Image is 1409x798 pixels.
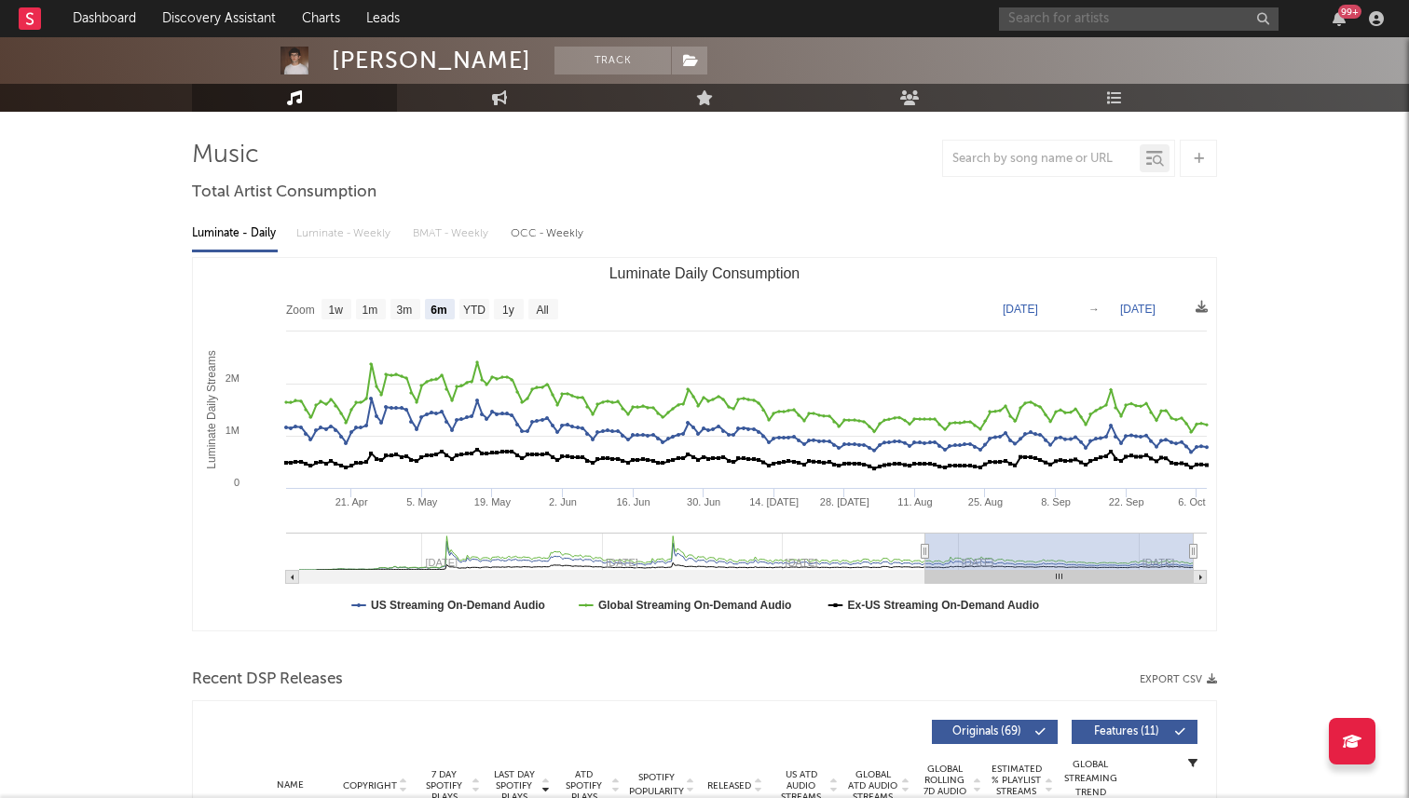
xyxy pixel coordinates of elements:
text: YTD [463,304,486,317]
text: Global Streaming On-Demand Audio [598,599,792,612]
span: Features ( 11 ) [1084,726,1170,737]
text: 2M [226,372,239,384]
text: Ex-US Streaming On-Demand Audio [848,599,1040,612]
div: 99 + [1338,5,1361,19]
text: 5. May [406,496,438,507]
text: Luminate Daily Streams [205,350,218,468]
div: OCC - Weekly [511,218,585,250]
text: 1M [226,425,239,436]
text: [DATE] [1120,303,1156,316]
text: 14. [DATE] [749,496,799,507]
span: Released [707,780,751,791]
span: Copyright [343,780,397,791]
input: Search for artists [999,7,1279,31]
button: Export CSV [1140,674,1217,685]
button: 99+ [1333,11,1346,26]
svg: Luminate Daily Consumption [193,258,1216,630]
input: Search by song name or URL [943,152,1140,167]
span: Recent DSP Releases [192,669,343,691]
text: 30. Jun [687,496,720,507]
text: 6m [431,304,446,317]
text: 11. Aug [897,496,932,507]
text: 1m [363,304,378,317]
button: Features(11) [1072,720,1197,744]
text: 16. Jun [616,496,650,507]
text: Zoom [286,304,315,317]
button: Originals(69) [932,720,1058,744]
button: Track [554,47,671,74]
text: US Streaming On-Demand Audio [371,599,545,612]
text: → [1088,303,1100,316]
div: Name [249,778,332,792]
span: Total Artist Consumption [192,182,376,204]
text: 3m [397,304,413,317]
span: Originals ( 69 ) [944,726,1030,737]
div: [PERSON_NAME] [332,47,531,74]
div: Luminate - Daily [192,218,278,250]
text: 22. Sep [1109,496,1144,507]
text: 25. Aug [968,496,1003,507]
text: All [536,304,548,317]
text: Luminate Daily Consumption [609,265,800,281]
text: 2. Jun [549,496,577,507]
text: 1w [329,304,344,317]
text: 28. [DATE] [820,496,869,507]
text: [DATE] [1003,303,1038,316]
text: 0 [234,477,239,488]
text: 19. May [474,496,512,507]
text: 6. Oct [1178,496,1205,507]
text: 21. Apr [335,496,368,507]
text: 1y [502,304,514,317]
text: 8. Sep [1041,496,1071,507]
